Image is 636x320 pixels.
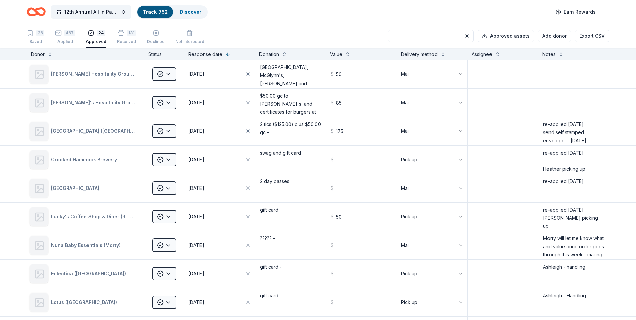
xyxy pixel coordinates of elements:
button: 12th Annual All in Paddle Raffle [51,5,131,19]
button: Approved assets [478,30,534,42]
button: [DATE] [184,117,255,145]
textarea: $50.00 gc to [PERSON_NAME]'s and certificates for burgers at Kid Shelleen's [256,89,325,116]
button: 131Received [117,27,136,48]
button: [DATE] [184,174,255,202]
div: Saved [27,39,44,44]
div: [DATE] [188,270,204,278]
textarea: 2 tics ($125.00) plus $50.00 gc - [256,118,325,145]
textarea: Morty will let me know what and value once order goes through this week - mailing to firehouse [539,232,609,259]
div: [DATE] [188,213,204,221]
input: Search approved [388,30,474,42]
textarea: re-applied [DATE] [PERSON_NAME] picking up [539,203,609,230]
span: 12th Annual All in Paddle Raffle [64,8,118,16]
a: Track· 752 [143,9,168,15]
div: Approved [86,39,106,44]
textarea: re-applied [DATE] send self stamped envelope - [DATE] [539,118,609,145]
div: 24 [97,30,105,36]
textarea: swag and gift card [256,146,325,173]
div: Received [117,39,136,44]
textarea: gift card - [256,260,325,287]
div: Applied [55,39,75,44]
div: [GEOGRAPHIC_DATA] ([GEOGRAPHIC_DATA], [GEOGRAPHIC_DATA]) [51,127,138,135]
div: [PERSON_NAME] Hospitality Group (Stanleys, McGlynns Pub, etc) [51,70,138,78]
div: [GEOGRAPHIC_DATA] [51,184,102,192]
button: [DATE] [184,288,255,316]
div: Assignee [472,50,492,58]
div: Notes [542,50,556,58]
button: Declined [147,27,165,48]
div: Lucky's Coffee Shop & Diner (Rt 202) [51,213,138,221]
button: [DATE] [184,260,255,288]
a: Discover [180,9,201,15]
div: [DATE] [188,99,204,107]
div: 36 [36,30,44,36]
button: [DATE] [184,146,255,174]
div: Response date [188,50,222,58]
div: 131 [127,30,136,36]
div: [DATE] [188,298,204,306]
div: Not interested [175,39,204,44]
button: 36Saved [27,27,44,48]
div: Nuna Baby Essentials (Morty) [51,241,123,249]
button: [DATE] [184,203,255,231]
div: Declined [147,39,165,44]
div: Value [330,50,342,58]
button: [DATE] [184,231,255,259]
div: [PERSON_NAME]'s Hospitality Group ([PERSON_NAME]'s, [PERSON_NAME]'s) [51,99,138,107]
div: [DATE] [188,184,204,192]
div: [DATE] [188,156,204,164]
div: Donation [259,50,279,58]
div: Lotus ([GEOGRAPHIC_DATA]) [51,298,120,306]
div: 467 [64,30,75,36]
button: 24Approved [86,27,106,48]
button: [DATE] [184,89,255,117]
div: Donor [31,50,45,58]
div: [DATE] [188,70,204,78]
div: [DATE] [188,241,204,249]
textarea: re-applied [DATE] Heather picking up [539,146,609,173]
textarea: Ashleigh - Handling [539,289,609,316]
button: Not interested [175,27,204,48]
a: Home [27,4,46,20]
button: Export CSV [575,30,609,42]
textarea: gift card [256,289,325,316]
textarea: ????? - [256,232,325,259]
div: Status [144,48,184,60]
button: Track· 752Discover [137,5,208,19]
a: Earn Rewards [552,6,600,18]
button: 467Applied [55,27,75,48]
div: Delivery method [401,50,438,58]
textarea: Ashleigh - handling [539,260,609,287]
div: [DATE] [188,127,204,135]
div: Crooked Hammock Brewery [51,156,120,164]
div: Eclectica ([GEOGRAPHIC_DATA]) [51,270,129,278]
textarea: re-applied [DATE] [539,175,609,202]
textarea: [GEOGRAPHIC_DATA], McGlynn's, [PERSON_NAME] and [PERSON_NAME] [256,61,325,88]
textarea: 2 day passes [256,175,325,202]
textarea: gift card [256,203,325,230]
button: Add donor [538,30,571,42]
button: [DATE] [184,60,255,88]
